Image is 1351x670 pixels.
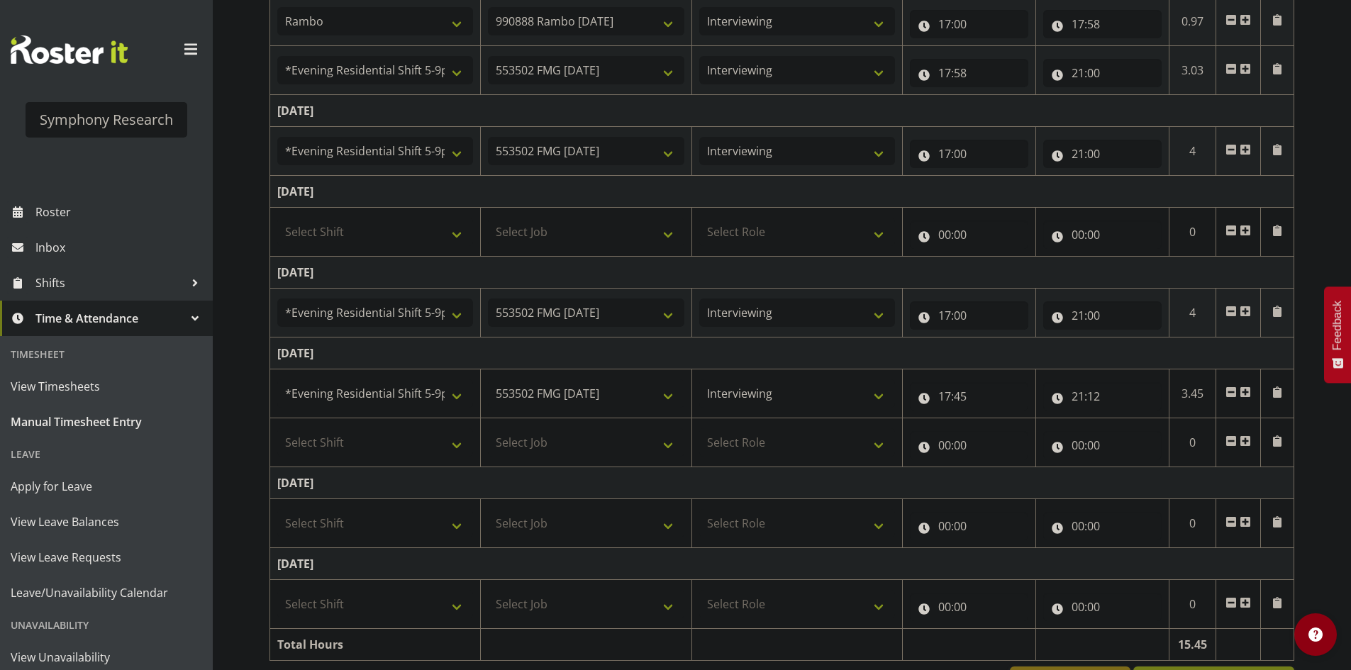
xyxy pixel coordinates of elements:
[270,95,1294,127] td: [DATE]
[1169,369,1216,418] td: 3.45
[910,220,1028,249] input: Click to select...
[4,540,209,575] a: View Leave Requests
[910,59,1028,87] input: Click to select...
[4,340,209,369] div: Timesheet
[270,548,1294,580] td: [DATE]
[11,647,202,668] span: View Unavailability
[4,369,209,404] a: View Timesheets
[11,511,202,532] span: View Leave Balances
[4,404,209,440] a: Manual Timesheet Entry
[1043,10,1162,38] input: Click to select...
[910,10,1028,38] input: Click to select...
[1308,627,1323,642] img: help-xxl-2.png
[270,337,1294,369] td: [DATE]
[270,467,1294,499] td: [DATE]
[40,109,173,130] div: Symphony Research
[35,308,184,329] span: Time & Attendance
[35,272,184,294] span: Shifts
[910,301,1028,330] input: Click to select...
[4,504,209,540] a: View Leave Balances
[1043,382,1162,411] input: Click to select...
[4,440,209,469] div: Leave
[35,237,206,258] span: Inbox
[1324,286,1351,383] button: Feedback - Show survey
[1331,301,1344,350] span: Feedback
[910,512,1028,540] input: Click to select...
[1169,208,1216,257] td: 0
[4,575,209,610] a: Leave/Unavailability Calendar
[270,629,481,661] td: Total Hours
[11,582,202,603] span: Leave/Unavailability Calendar
[11,476,202,497] span: Apply for Leave
[11,35,128,64] img: Rosterit website logo
[1169,127,1216,176] td: 4
[1169,289,1216,337] td: 4
[1169,418,1216,467] td: 0
[1043,301,1162,330] input: Click to select...
[11,376,202,397] span: View Timesheets
[1043,220,1162,249] input: Click to select...
[1169,499,1216,548] td: 0
[4,469,209,504] a: Apply for Leave
[910,140,1028,168] input: Click to select...
[910,593,1028,621] input: Click to select...
[1169,629,1216,661] td: 15.45
[35,201,206,223] span: Roster
[11,547,202,568] span: View Leave Requests
[1043,593,1162,621] input: Click to select...
[270,176,1294,208] td: [DATE]
[910,431,1028,459] input: Click to select...
[270,257,1294,289] td: [DATE]
[1043,512,1162,540] input: Click to select...
[1043,59,1162,87] input: Click to select...
[1043,431,1162,459] input: Click to select...
[1169,46,1216,95] td: 3.03
[1043,140,1162,168] input: Click to select...
[4,610,209,640] div: Unavailability
[1169,580,1216,629] td: 0
[910,382,1028,411] input: Click to select...
[11,411,202,432] span: Manual Timesheet Entry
